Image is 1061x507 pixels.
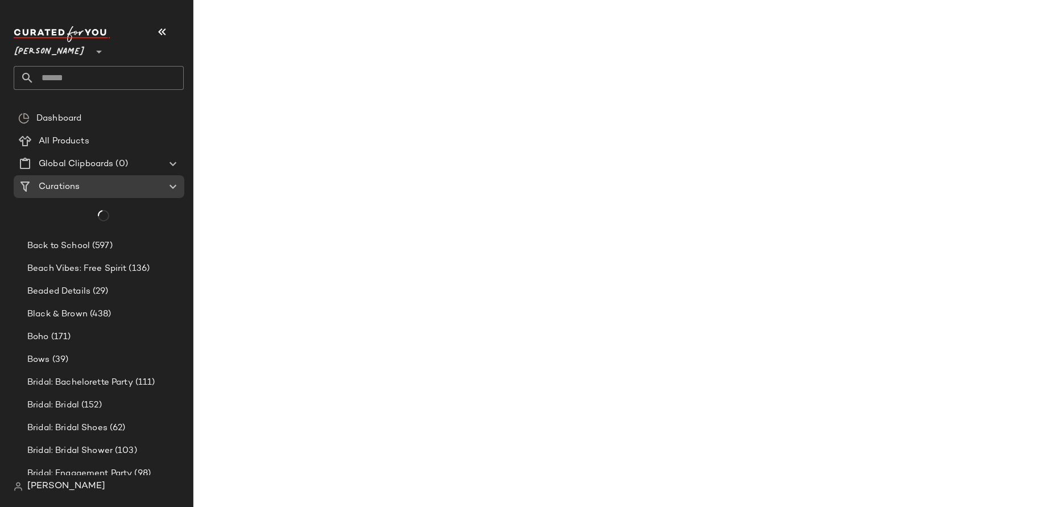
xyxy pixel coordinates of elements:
span: (98) [132,467,151,480]
span: Bows [27,353,50,366]
span: Bridal: Bachelorette Party [27,376,133,389]
span: All Products [39,135,89,148]
span: [PERSON_NAME] [27,480,105,493]
span: (29) [90,285,109,298]
span: Bridal: Bridal [27,399,79,412]
span: Dashboard [36,112,81,125]
img: svg%3e [18,113,30,124]
span: (62) [108,422,126,435]
span: Bridal: Engagement Party [27,467,132,480]
span: [PERSON_NAME] [14,39,85,59]
img: cfy_white_logo.C9jOOHJF.svg [14,26,110,42]
span: (39) [50,353,69,366]
span: Black & Brown [27,308,88,321]
span: (597) [90,240,113,253]
span: (103) [113,444,137,457]
span: (136) [126,262,150,275]
span: (111) [133,376,155,389]
span: Bridal: Bridal Shower [27,444,113,457]
span: Beach Vibes: Free Spirit [27,262,126,275]
span: Bridal: Bridal Shoes [27,422,108,435]
span: Global Clipboards [39,158,113,171]
span: (152) [79,399,102,412]
span: (438) [88,308,112,321]
span: (171) [49,331,71,344]
span: (0) [113,158,127,171]
span: Curations [39,180,80,193]
span: Boho [27,331,49,344]
span: Back to School [27,240,90,253]
span: Beaded Details [27,285,90,298]
img: svg%3e [14,482,23,491]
